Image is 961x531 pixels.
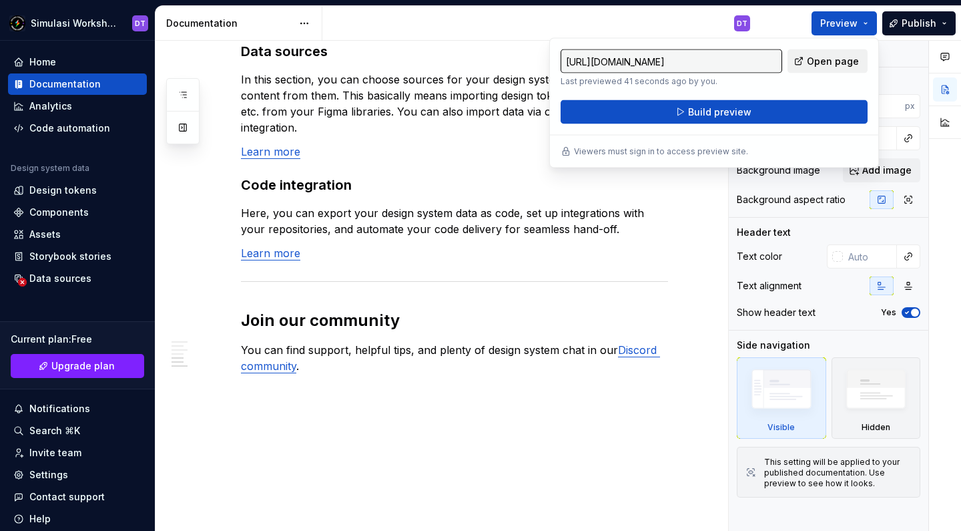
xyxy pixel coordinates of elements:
[737,279,802,293] div: Text alignment
[8,73,147,95] a: Documentation
[8,202,147,223] a: Components
[8,224,147,245] a: Assets
[241,145,300,158] a: Learn more
[241,205,668,237] p: Here, you can export your design system data as code, set up integrations with your repositories,...
[767,422,795,433] div: Visible
[11,333,144,346] div: Current plan : Free
[241,342,668,374] p: You can find support, helpful tips, and plenty of design system chat in our .
[9,15,25,31] img: a5820be2-52a3-47f2-b035-bee48cfc5069.png
[862,422,890,433] div: Hidden
[29,250,111,263] div: Storybook stories
[8,442,147,464] a: Invite team
[882,11,956,35] button: Publish
[29,55,56,69] div: Home
[29,206,89,219] div: Components
[29,272,91,285] div: Data sources
[807,55,859,68] span: Open page
[51,359,115,373] span: Upgrade plan
[11,354,144,378] a: Upgrade plan
[737,306,816,319] div: Show header text
[881,307,896,318] label: Yes
[737,339,810,352] div: Side navigation
[737,18,747,29] div: DT
[832,357,921,439] div: Hidden
[787,49,868,73] a: Open page
[3,9,152,37] button: Simulasi WorkshopDT
[764,457,912,489] div: This setting will be applied to your published documentation. Use preview to see how it looks.
[29,468,68,482] div: Settings
[29,402,90,415] div: Notifications
[843,158,920,182] button: Add image
[8,464,147,486] a: Settings
[8,508,147,530] button: Help
[561,76,782,87] p: Last previewed 41 seconds ago by you.
[241,71,668,136] p: In this section, you can choose sources for your design system data, and import content from them...
[843,244,897,269] input: Auto
[31,17,116,30] div: Simulasi Workshop
[688,106,751,119] span: Build preview
[29,490,105,504] div: Contact support
[29,122,110,135] div: Code automation
[135,18,145,29] div: DT
[737,164,820,177] div: Background image
[8,420,147,441] button: Search ⌘K
[166,17,292,30] div: Documentation
[902,17,936,30] span: Publish
[812,11,877,35] button: Preview
[8,486,147,508] button: Contact support
[241,246,300,260] a: Learn more
[737,357,826,439] div: Visible
[8,268,147,289] a: Data sources
[862,164,912,177] span: Add image
[8,118,147,139] a: Code automation
[8,180,147,201] a: Design tokens
[574,146,748,157] p: Viewers must sign in to access preview site.
[737,226,791,239] div: Header text
[29,512,51,526] div: Help
[29,100,72,113] div: Analytics
[11,163,89,174] div: Design system data
[29,228,61,241] div: Assets
[561,100,868,124] button: Build preview
[8,398,147,419] button: Notifications
[737,250,782,263] div: Text color
[8,96,147,117] a: Analytics
[29,77,101,91] div: Documentation
[854,94,905,118] input: Auto
[241,42,668,61] h3: Data sources
[8,51,147,73] a: Home
[29,424,80,437] div: Search ⌘K
[29,184,97,197] div: Design tokens
[820,17,858,30] span: Preview
[737,193,846,206] div: Background aspect ratio
[8,246,147,267] a: Storybook stories
[241,176,668,194] h3: Code integration
[905,101,915,112] p: px
[241,310,668,331] h2: Join our community
[29,446,81,460] div: Invite team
